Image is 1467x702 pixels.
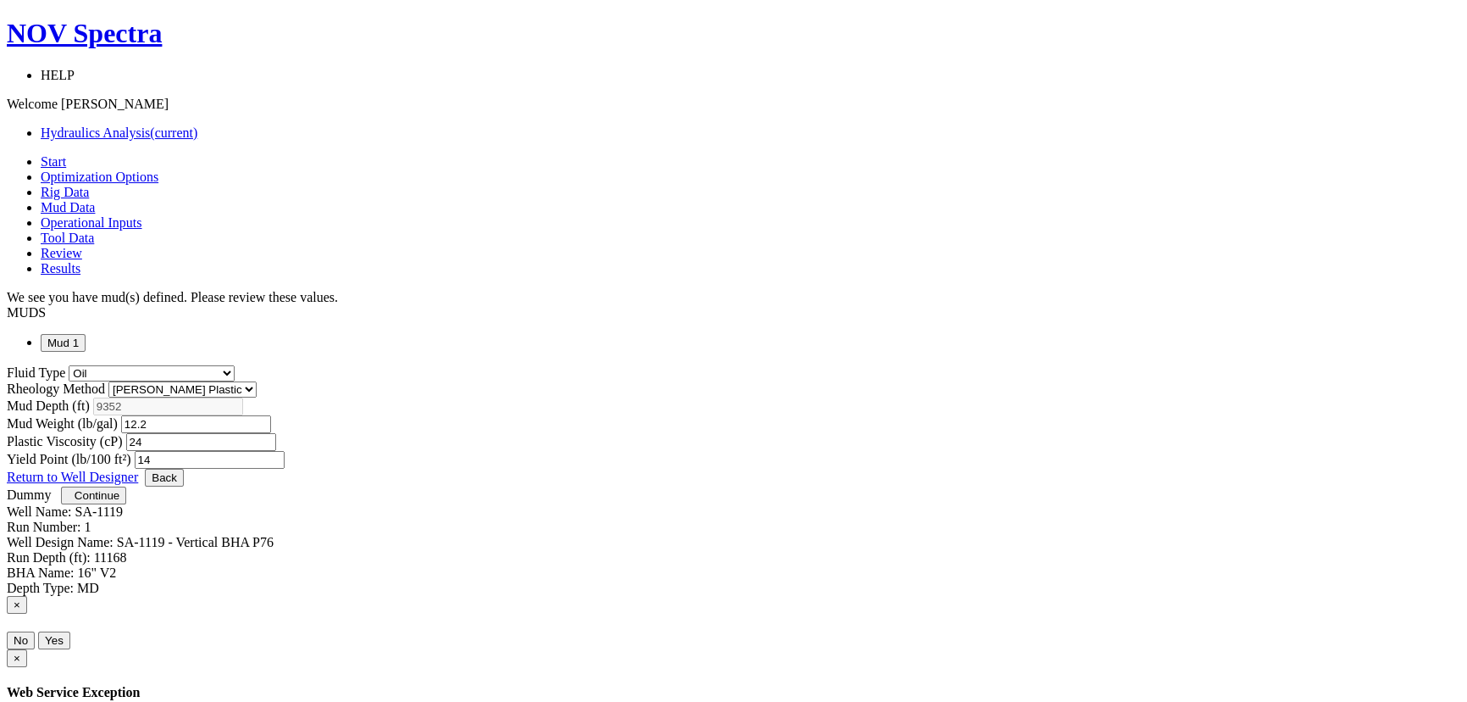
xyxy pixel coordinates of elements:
[75,504,123,519] label: SA-1119
[7,18,1460,49] a: NOV Spectra
[7,581,74,595] label: Depth Type:
[41,261,80,276] a: Results
[85,520,91,534] label: 1
[41,334,86,352] button: Mud 1
[38,632,70,649] button: Yes
[7,550,91,565] label: Run Depth (ft):
[14,599,20,611] span: ×
[41,154,66,169] a: Start
[41,185,89,199] a: Rig Data
[41,125,197,140] a: Hydraulics Analysis(current)
[41,231,94,245] a: Tool Data
[7,685,1460,700] h4: Web Service Exception
[7,365,65,380] label: Fluid Type
[117,535,274,549] label: SA-1119 - Vertical BHA P76
[7,382,105,396] label: Rheology Method
[77,581,99,595] label: MD
[94,550,127,565] label: 11168
[61,487,126,504] button: Continue
[7,416,118,431] label: Mud Weight (lb/gal)
[7,596,27,614] button: Close
[7,290,338,304] span: We see you have mud(s) defined. Please review these values.
[7,520,81,534] label: Run Number:
[7,434,123,448] label: Plastic Viscosity (cP)
[7,565,75,580] label: BHA Name:
[7,632,35,649] button: No
[150,125,197,140] span: (current)
[7,504,71,519] label: Well Name:
[41,200,95,214] a: Mud Data
[75,489,119,502] span: Continue
[7,487,51,502] a: Dummy
[7,452,131,466] label: Yield Point (lb/100 ft²)
[7,535,113,549] label: Well Design Name:
[14,652,20,665] span: ×
[41,68,75,82] span: HELP
[41,215,142,230] a: Operational Inputs
[7,470,138,484] a: Return to Well Designer
[145,469,184,487] button: Back
[7,398,90,413] label: Mud Depth (ft)
[7,649,27,667] button: Close
[61,97,169,111] span: [PERSON_NAME]
[7,305,46,320] span: MUDS
[78,565,117,580] label: 16" V2
[7,97,58,111] span: Welcome
[41,170,158,184] a: Optimization Options
[41,246,82,260] a: Review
